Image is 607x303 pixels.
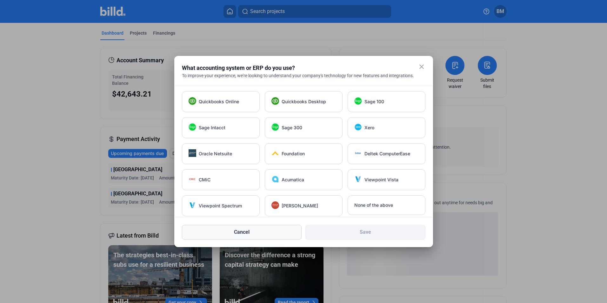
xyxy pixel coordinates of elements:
[364,177,398,183] span: Viewpoint Vista
[182,64,410,72] div: What accounting system or ERP do you use?
[364,98,384,105] span: Sage 100
[199,151,232,157] span: Oracle Netsuite
[282,151,305,157] span: Foundation
[199,177,210,183] span: CMiC
[199,98,239,105] span: Quickbooks Online
[282,203,318,209] span: [PERSON_NAME]
[282,98,326,105] span: Quickbooks Desktop
[364,125,374,131] span: Xero
[199,203,242,209] span: Viewpoint Spectrum
[364,151,410,157] span: Deltek ComputerEase
[282,177,304,183] span: Acumatica
[182,72,425,79] div: To improve your experience, we're looking to understand your company's technology for new feature...
[199,125,225,131] span: Sage Intacct
[182,225,302,239] button: Cancel
[418,63,425,71] mat-icon: close
[282,125,302,131] span: Sage 300
[354,202,393,208] span: None of the above
[305,225,425,239] button: Save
